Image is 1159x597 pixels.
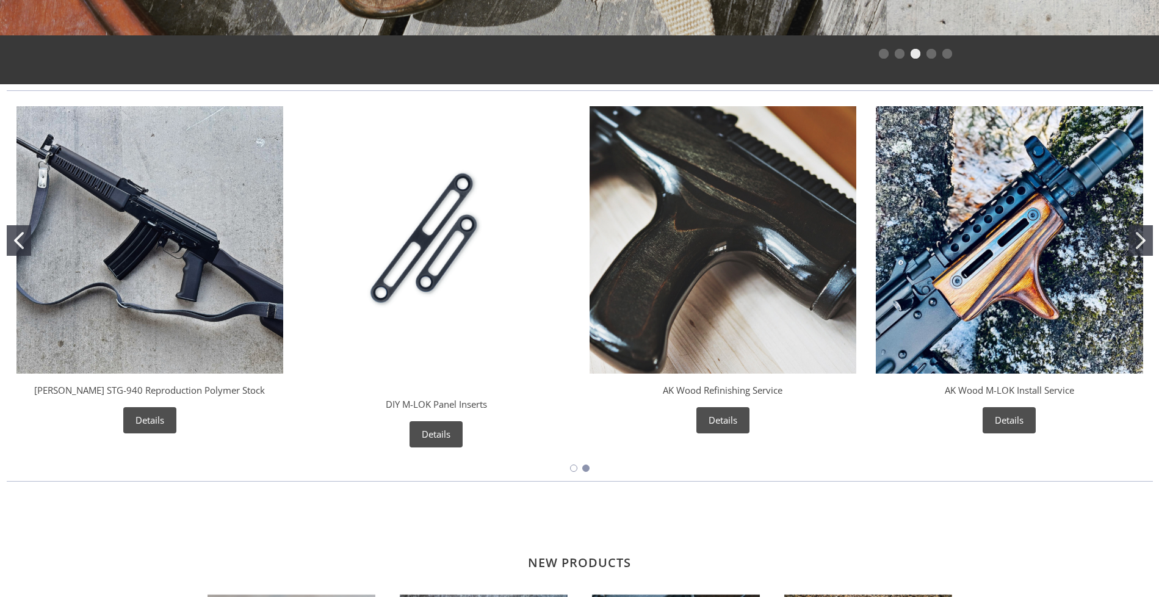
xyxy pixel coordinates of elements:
[392,383,480,397] div: Warsaw Wood Co.
[663,384,782,396] a: AK Wood Refinishing Service
[570,465,577,472] button: Go to slide 1
[895,49,904,59] li: Page dot 2
[208,518,952,570] h2: New Products
[582,465,590,472] button: Go to slide 2
[34,384,265,396] a: [PERSON_NAME] STG-940 Reproduction Polymer Stock
[696,407,749,433] a: Details
[942,49,952,59] li: Page dot 5
[386,398,487,410] a: DIY M-LOK Panel Inserts
[911,49,920,59] li: Page dot 3
[16,106,284,374] img: Wieger STG-940 Reproduction Polymer Stock
[303,106,570,374] img: DIY M-LOK Panel Inserts
[410,421,463,447] a: Details
[945,384,1074,396] a: AK Wood M-LOK Install Service
[293,96,580,457] div: DIY M-LOK Panel Inserts
[866,96,1153,443] div: AK Wood M-LOK Install Service
[123,407,176,433] a: Details
[1128,225,1153,256] button: Go to slide 2
[983,407,1036,433] a: Details
[876,106,1143,374] img: AK Wood M-LOK Install Service
[879,49,889,59] li: Page dot 1
[926,49,936,59] li: Page dot 4
[7,96,294,443] div: Wieger STG-940 Reproduction Polymer Stock
[590,106,857,374] img: AK Wood Refinishing Service
[580,96,867,443] div: AK Wood Refinishing Service
[7,225,31,256] button: Go to slide 1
